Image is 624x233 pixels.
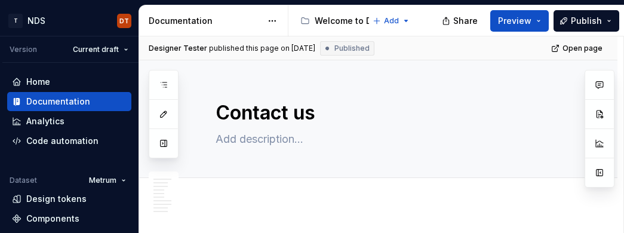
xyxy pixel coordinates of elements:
[498,15,531,27] span: Preview
[10,45,37,54] div: Version
[436,10,485,32] button: Share
[26,96,90,108] div: Documentation
[149,15,262,27] div: Documentation
[315,15,388,27] div: Welcome to Dune
[7,131,131,151] a: Code automation
[7,209,131,228] a: Components
[10,176,37,185] div: Dataset
[119,16,129,26] div: DT
[369,13,414,29] button: Add
[296,11,393,30] a: Welcome to Dune
[384,16,399,26] span: Add
[26,135,99,147] div: Code automation
[73,45,119,54] span: Current draft
[67,41,134,58] button: Current draft
[296,9,367,33] div: Page tree
[453,15,478,27] span: Share
[8,14,23,28] div: T
[7,189,131,209] a: Design tokens
[213,99,567,127] textarea: Contact us
[84,172,131,189] button: Metrum
[562,44,603,53] span: Open page
[26,115,64,127] div: Analytics
[209,44,315,53] div: published this page on [DATE]
[490,10,549,32] button: Preview
[334,44,370,53] span: Published
[554,10,619,32] button: Publish
[7,112,131,131] a: Analytics
[7,72,131,91] a: Home
[26,213,79,225] div: Components
[571,15,602,27] span: Publish
[2,8,136,33] button: TNDSDT
[26,76,50,88] div: Home
[7,92,131,111] a: Documentation
[89,176,116,185] span: Metrum
[26,193,87,205] div: Design tokens
[548,40,608,57] a: Open page
[27,15,45,27] div: NDS
[149,44,207,53] span: Designer Tester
